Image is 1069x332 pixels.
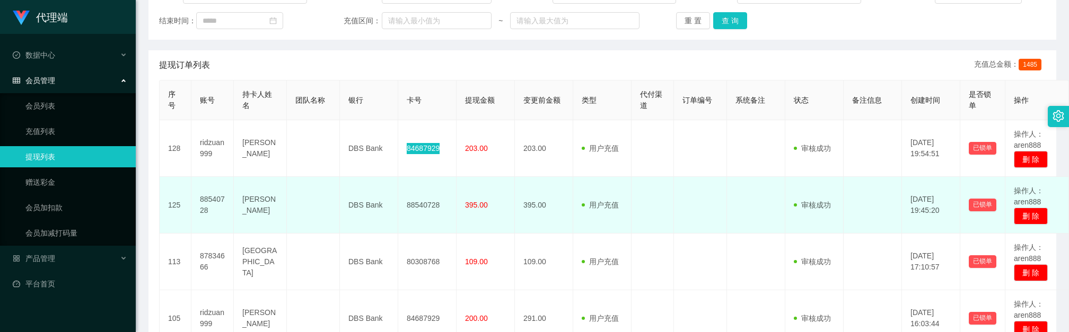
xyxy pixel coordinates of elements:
span: 操作人：aren888 [1014,186,1044,206]
td: 395.00 [515,177,573,234]
span: 用户充值 [582,257,619,266]
td: [GEOGRAPHIC_DATA] [234,234,287,290]
a: 会员加扣款 [25,197,127,218]
td: ridzuan999 [191,120,234,177]
td: 80308768 [398,234,457,290]
i: 图标: appstore-o [13,255,20,262]
td: DBS Bank [340,177,398,234]
a: 充值列表 [25,121,127,142]
span: 是否锁单 [969,90,991,110]
span: 提现金额 [465,96,495,104]
span: 产品管理 [13,254,55,263]
button: 重 置 [676,12,710,29]
button: 已锁单 [969,142,996,155]
span: 持卡人姓名 [242,90,272,110]
span: 用户充值 [582,314,619,322]
td: DBS Bank [340,234,398,290]
span: 109.00 [465,257,488,266]
td: [PERSON_NAME] [234,120,287,177]
td: DBS Bank [340,120,398,177]
button: 查 询 [713,12,747,29]
a: 会员加减打码量 [25,222,127,244]
a: 会员列表 [25,95,127,116]
h1: 代理端 [36,1,68,34]
span: 备注信息 [852,96,882,104]
i: 图标: setting [1053,110,1064,122]
span: 序号 [168,90,176,110]
span: 团队名称 [295,96,325,104]
span: 用户充值 [582,144,619,152]
td: 109.00 [515,234,573,290]
img: logo.9652507e.png [13,11,30,25]
td: [PERSON_NAME] [234,177,287,234]
td: 88540728 [398,177,457,234]
button: 已锁单 [969,199,996,211]
a: 图标: dashboard平台首页 [13,273,127,294]
span: 卡号 [407,96,422,104]
span: 创建时间 [910,96,940,104]
span: 操作人：aren888 [1014,300,1044,319]
span: 状态 [794,96,809,104]
span: 1485 [1019,59,1041,70]
button: 删 除 [1014,208,1048,225]
td: [DATE] 17:10:57 [902,234,960,290]
span: 审核成功 [794,257,831,266]
span: 395.00 [465,201,488,209]
td: 88540728 [191,177,234,234]
i: 图标: check-circle-o [13,51,20,59]
td: [DATE] 19:54:51 [902,120,960,177]
span: 操作人：aren888 [1014,130,1044,149]
span: 数据中心 [13,51,55,59]
td: 113 [160,234,191,290]
a: 代理端 [13,13,68,21]
button: 已锁单 [969,312,996,325]
span: 变更前金额 [523,96,560,104]
span: 操作 [1014,96,1029,104]
div: 充值总金额： [974,59,1046,71]
span: 代付渠道 [640,90,662,110]
td: 84687929 [398,120,457,177]
button: 已锁单 [969,255,996,268]
td: 87834666 [191,234,234,290]
a: 提现列表 [25,146,127,167]
button: 删 除 [1014,151,1048,168]
span: 203.00 [465,144,488,152]
a: 赠送彩金 [25,172,127,193]
span: 用户充值 [582,201,619,209]
td: 125 [160,177,191,234]
span: 类型 [582,96,597,104]
span: 结束时间： [159,15,196,26]
span: 操作人：aren888 [1014,243,1044,263]
td: [DATE] 19:45:20 [902,177,960,234]
span: 充值区间： [344,15,382,26]
span: 银行 [348,96,363,104]
i: 图标: table [13,77,20,84]
span: 系统备注 [735,96,765,104]
span: 会员管理 [13,76,55,85]
span: 200.00 [465,314,488,322]
span: 审核成功 [794,201,831,209]
span: ~ [492,15,510,26]
button: 删 除 [1014,264,1048,281]
i: 图标: calendar [269,17,277,24]
input: 请输入最小值为 [382,12,492,29]
span: 提现订单列表 [159,59,210,71]
input: 请输入最大值为 [510,12,639,29]
td: 128 [160,120,191,177]
span: 订单编号 [682,96,712,104]
span: 审核成功 [794,144,831,152]
span: 审核成功 [794,314,831,322]
td: 203.00 [515,120,573,177]
span: 账号 [200,96,215,104]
